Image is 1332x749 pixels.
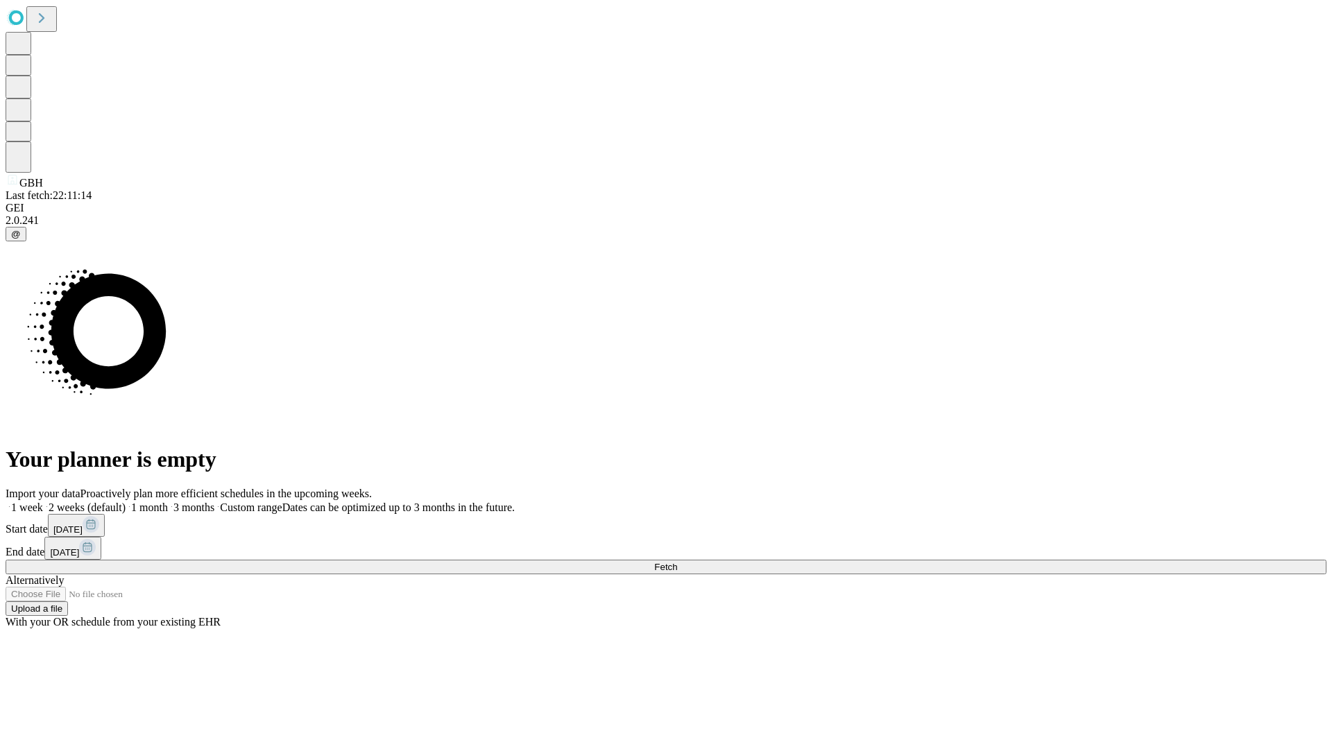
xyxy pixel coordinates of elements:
[49,501,126,513] span: 2 weeks (default)
[6,574,64,586] span: Alternatively
[173,501,214,513] span: 3 months
[44,537,101,560] button: [DATE]
[6,616,221,628] span: With your OR schedule from your existing EHR
[6,488,80,499] span: Import your data
[654,562,677,572] span: Fetch
[282,501,515,513] span: Dates can be optimized up to 3 months in the future.
[6,601,68,616] button: Upload a file
[6,560,1326,574] button: Fetch
[50,547,79,558] span: [DATE]
[11,229,21,239] span: @
[6,447,1326,472] h1: Your planner is empty
[6,189,92,201] span: Last fetch: 22:11:14
[80,488,372,499] span: Proactively plan more efficient schedules in the upcoming weeks.
[19,177,43,189] span: GBH
[6,202,1326,214] div: GEI
[6,214,1326,227] div: 2.0.241
[220,501,282,513] span: Custom range
[6,537,1326,560] div: End date
[6,227,26,241] button: @
[131,501,168,513] span: 1 month
[6,514,1326,537] div: Start date
[11,501,43,513] span: 1 week
[53,524,83,535] span: [DATE]
[48,514,105,537] button: [DATE]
